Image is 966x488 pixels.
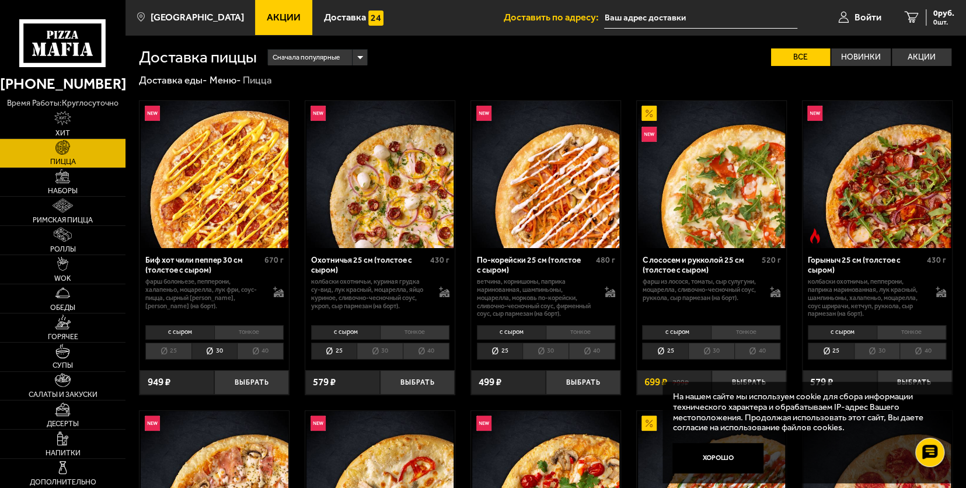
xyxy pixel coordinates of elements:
[638,101,786,249] img: С лососем и рукколой 25 см (толстое с сыром)
[672,377,689,387] s: 799 ₽
[761,255,780,265] span: 520 г
[50,246,76,253] span: Роллы
[477,256,593,275] div: По-корейски 25 см (толстое с сыром)
[145,256,261,275] div: Биф хот чили пеппер 30 см (толстое с сыром)
[803,101,952,249] a: НовинкаОстрое блюдоГорыныч 25 см (толстое с сыром)
[810,377,833,387] span: 579 ₽
[145,325,214,340] li: с сыром
[472,101,620,249] img: По-корейски 25 см (толстое с сыром)
[569,343,615,360] li: 40
[145,278,263,310] p: фарш болоньезе, пепперони, халапеньо, моцарелла, лук фри, соус-пицца, сырный [PERSON_NAME], [PERS...
[477,325,546,340] li: с сыром
[357,343,403,360] li: 30
[273,48,340,67] span: Сначала популярные
[899,343,946,360] li: 40
[305,101,455,249] a: НовинкаОхотничья 25 см (толстое с сыром)
[877,370,952,395] button: Выбрать
[546,370,620,395] button: Выбрать
[311,106,326,121] img: Новинка
[503,13,604,23] span: Доставить по адресу:
[831,48,891,66] label: Новинки
[380,370,455,395] button: Выбрать
[471,101,620,249] a: НовинкаПо-корейски 25 см (толстое с сыром)
[48,187,78,195] span: Наборы
[641,416,657,431] img: Акционный
[48,333,78,341] span: Горячее
[803,101,951,249] img: Горыныч 25 см (толстое с сыром)
[642,325,711,340] li: с сыром
[476,106,491,121] img: Новинка
[403,343,449,360] li: 40
[808,278,926,318] p: колбаски Охотничьи, пепперони, паприка маринованная, лук красный, шампиньоны, халапеньо, моцарелл...
[808,256,924,275] div: Горыныч 25 см (толстое с сыром)
[604,7,797,29] input: Ваш адрес доставки
[479,377,501,387] span: 499 ₽
[927,255,946,265] span: 430 г
[642,278,760,302] p: фарш из лосося, томаты, сыр сулугуни, моцарелла, сливочно-чесночный соус, руккола, сыр пармезан (...
[147,377,170,387] span: 949 ₽
[641,127,657,142] img: Новинка
[807,228,822,243] img: Острое блюдо
[672,443,763,473] button: Хорошо
[311,278,429,310] p: колбаски охотничьи, куриная грудка су-вид, лук красный, моцарелла, яйцо куриное, сливочно-чесночн...
[267,13,301,23] span: Акции
[30,479,96,486] span: Дополнительно
[877,325,946,340] li: тонкое
[145,416,160,431] img: Новинка
[29,391,97,399] span: Салаты и закуски
[46,449,81,457] span: Напитки
[596,255,615,265] span: 480 г
[476,416,491,431] img: Новинка
[55,130,70,137] span: Хит
[306,101,454,249] img: Охотничья 25 см (толстое с сыром)
[854,343,900,360] li: 30
[734,343,781,360] li: 40
[243,74,272,86] div: Пицца
[808,343,854,360] li: 25
[546,325,615,340] li: тонкое
[311,416,326,431] img: Новинка
[642,256,758,275] div: С лососем и рукколой 25 см (толстое с сыром)
[214,325,284,340] li: тонкое
[807,106,822,121] img: Новинка
[210,74,241,86] a: Меню-
[311,256,427,275] div: Охотничья 25 см (толстое с сыром)
[237,343,284,360] li: 40
[150,13,243,23] span: [GEOGRAPHIC_DATA]
[933,9,954,18] span: 0 руб.
[933,19,954,26] span: 0 шт.
[380,325,449,340] li: тонкое
[53,362,73,370] span: Супы
[522,343,569,360] li: 30
[368,11,383,26] img: 15daf4d41897b9f0e9f617042186c801.svg
[712,370,786,395] button: Выбрать
[50,158,76,166] span: Пицца
[642,343,688,360] li: 25
[33,217,93,224] span: Римская пицца
[311,343,357,360] li: 25
[139,49,257,65] h1: Доставка пиццы
[145,106,160,121] img: Новинка
[430,255,449,265] span: 430 г
[711,325,780,340] li: тонкое
[855,13,881,23] span: Войти
[688,343,734,360] li: 30
[47,420,79,428] span: Десерты
[139,74,207,86] a: Доставка еды-
[771,48,831,66] label: Все
[313,377,336,387] span: 579 ₽
[808,325,877,340] li: с сыром
[140,101,289,249] a: НовинкаБиф хот чили пеппер 30 см (толстое с сыром)
[191,343,238,360] li: 30
[477,343,523,360] li: 25
[644,377,667,387] span: 699 ₽
[477,278,595,318] p: ветчина, корнишоны, паприка маринованная, шампиньоны, моцарелла, морковь по-корейски, сливочно-че...
[214,370,289,395] button: Выбрать
[141,101,288,249] img: Биф хот чили пеппер 30 см (толстое с сыром)
[50,304,75,312] span: Обеды
[637,101,786,249] a: АкционныйНовинкаС лососем и рукколой 25 см (толстое с сыром)
[672,392,935,433] p: На нашем сайте мы используем cookie для сбора информации технического характера и обрабатываем IP...
[324,13,366,23] span: Доставка
[641,106,657,121] img: Акционный
[145,343,191,360] li: 25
